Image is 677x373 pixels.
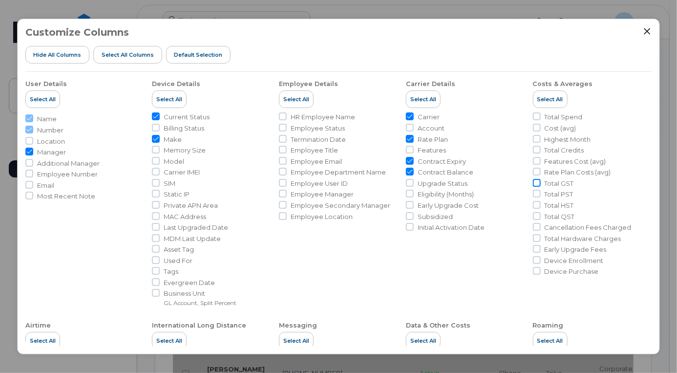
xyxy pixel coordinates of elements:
[164,278,215,287] span: Evergreen Date
[418,157,466,166] span: Contract Expiry
[279,332,314,350] button: Select All
[152,332,187,350] button: Select All
[152,80,200,88] div: Device Details
[37,137,65,146] span: Location
[291,124,345,133] span: Employee Status
[37,181,54,190] span: Email
[545,157,606,166] span: Features Cost (avg)
[174,51,222,59] span: Default Selection
[164,267,178,276] span: Tags
[93,46,162,64] button: Select all Columns
[545,234,621,243] span: Total Hardware Charges
[418,135,448,144] span: Rate Plan
[545,267,599,276] span: Device Purchase
[33,51,81,59] span: Hide All Columns
[545,179,574,188] span: Total GST
[291,190,354,199] span: Employee Manager
[30,95,56,103] span: Select All
[291,168,386,177] span: Employee Department Name
[533,80,593,88] div: Costs & Averages
[37,170,98,179] span: Employee Number
[410,95,436,103] span: Select All
[25,80,67,88] div: User Details
[164,245,194,254] span: Asset Tag
[418,179,467,188] span: Upgrade Status
[410,337,436,345] span: Select All
[164,234,221,243] span: MDM Last Update
[406,80,455,88] div: Carrier Details
[545,245,607,254] span: Early Upgrade Fees
[418,201,479,210] span: Early Upgrade Cost
[418,212,453,221] span: Subsidized
[545,124,576,133] span: Cost (avg)
[156,337,182,345] span: Select All
[25,321,51,330] div: Airtime
[643,27,652,36] button: Close
[537,337,563,345] span: Select All
[291,146,338,155] span: Employee Title
[418,223,485,232] span: Initial Activation Date
[37,159,100,168] span: Additional Manager
[545,146,584,155] span: Total Credits
[30,337,56,345] span: Select All
[545,212,575,221] span: Total QST
[537,95,563,103] span: Select All
[418,112,440,122] span: Carrier
[164,112,210,122] span: Current Status
[545,256,604,265] span: Device Enrollment
[418,168,473,177] span: Contract Balance
[164,157,184,166] span: Model
[406,332,441,350] button: Select All
[152,90,187,108] button: Select All
[279,90,314,108] button: Select All
[291,135,346,144] span: Termination Date
[25,332,60,350] button: Select All
[545,135,591,144] span: Highest Month
[164,135,182,144] span: Make
[102,51,154,59] span: Select all Columns
[545,112,583,122] span: Total Spend
[164,212,206,221] span: MAC Address
[418,124,444,133] span: Account
[166,46,231,64] button: Default Selection
[164,168,200,177] span: Carrier IMEI
[164,201,218,210] span: Private APN Area
[156,95,182,103] span: Select All
[164,256,192,265] span: Used For
[291,179,348,188] span: Employee User ID
[164,190,190,199] span: Static IP
[545,223,632,232] span: Cancellation Fees Charged
[533,90,568,108] button: Select All
[164,299,236,307] small: GL Account, Split Percent
[37,114,57,124] span: Name
[545,168,611,177] span: Rate Plan Costs (avg)
[152,321,246,330] div: International Long Distance
[25,46,90,64] button: Hide All Columns
[533,321,564,330] div: Roaming
[279,80,338,88] div: Employee Details
[37,148,66,157] span: Manager
[291,201,390,210] span: Employee Secondary Manager
[545,201,574,210] span: Total HST
[291,212,353,221] span: Employee Location
[37,192,95,201] span: Most Recent Note
[164,223,228,232] span: Last Upgraded Date
[545,190,573,199] span: Total PST
[291,157,342,166] span: Employee Email
[533,332,568,350] button: Select All
[25,27,129,38] h3: Customize Columns
[164,289,236,298] span: Business Unit
[164,124,204,133] span: Billing Status
[283,337,309,345] span: Select All
[37,126,63,135] span: Number
[279,321,317,330] div: Messaging
[418,190,474,199] span: Eligibility (Months)
[418,146,446,155] span: Features
[25,90,60,108] button: Select All
[283,95,309,103] span: Select All
[164,179,175,188] span: SIM
[406,90,441,108] button: Select All
[406,321,470,330] div: Data & Other Costs
[291,112,355,122] span: HR Employee Name
[164,146,206,155] span: Memory Size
